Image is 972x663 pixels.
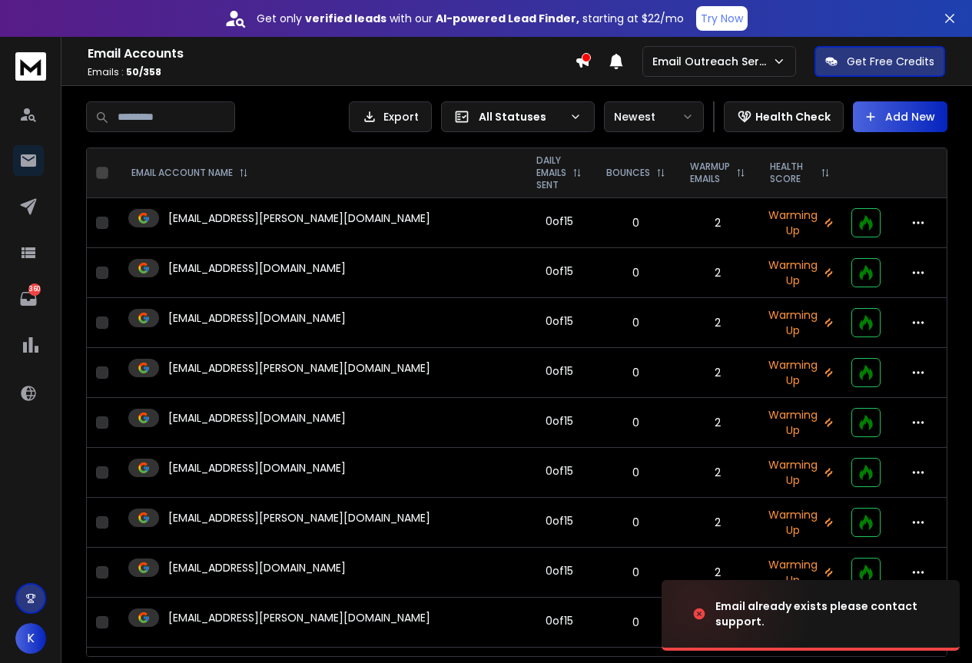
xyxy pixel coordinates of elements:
[126,65,161,78] span: 50 / 358
[603,515,668,530] p: 0
[767,357,833,388] p: Warming Up
[88,66,575,78] p: Emails :
[168,211,430,226] p: [EMAIL_ADDRESS][PERSON_NAME][DOMAIN_NAME]
[652,54,772,69] p: Email Outreach Service
[257,11,684,26] p: Get only with our starting at $22/mo
[349,101,432,132] button: Export
[546,313,573,329] div: 0 of 15
[604,101,704,132] button: Newest
[603,615,668,630] p: 0
[168,610,430,625] p: [EMAIL_ADDRESS][PERSON_NAME][DOMAIN_NAME]
[603,215,668,230] p: 0
[479,109,563,124] p: All Statuses
[690,161,730,185] p: WARMUP EMAILS
[678,298,758,348] td: 2
[696,6,748,31] button: Try Now
[546,463,573,479] div: 0 of 15
[546,413,573,429] div: 0 of 15
[701,11,743,26] p: Try Now
[847,54,934,69] p: Get Free Credits
[606,167,650,179] p: BOUNCES
[536,154,566,191] p: DAILY EMAILS SENT
[15,52,46,81] img: logo
[88,45,575,63] h1: Email Accounts
[168,560,346,575] p: [EMAIL_ADDRESS][DOMAIN_NAME]
[168,260,346,276] p: [EMAIL_ADDRESS][DOMAIN_NAME]
[168,510,430,525] p: [EMAIL_ADDRESS][PERSON_NAME][DOMAIN_NAME]
[724,101,844,132] button: Health Check
[546,214,573,229] div: 0 of 15
[15,623,46,654] button: K
[603,415,668,430] p: 0
[767,507,833,538] p: Warming Up
[546,563,573,578] div: 0 of 15
[28,283,41,296] p: 360
[546,363,573,379] div: 0 of 15
[767,207,833,238] p: Warming Up
[168,310,346,326] p: [EMAIL_ADDRESS][DOMAIN_NAME]
[767,257,833,288] p: Warming Up
[603,265,668,280] p: 0
[603,565,668,580] p: 0
[814,46,945,77] button: Get Free Credits
[168,410,346,426] p: [EMAIL_ADDRESS][DOMAIN_NAME]
[755,109,831,124] p: Health Check
[767,407,833,438] p: Warming Up
[767,557,833,588] p: Warming Up
[546,513,573,529] div: 0 of 15
[603,315,668,330] p: 0
[305,11,386,26] strong: verified leads
[603,365,668,380] p: 0
[13,283,44,314] a: 360
[678,248,758,298] td: 2
[603,465,668,480] p: 0
[436,11,579,26] strong: AI-powered Lead Finder,
[678,198,758,248] td: 2
[546,613,573,628] div: 0 of 15
[546,264,573,279] div: 0 of 15
[678,398,758,448] td: 2
[767,307,833,338] p: Warming Up
[131,167,248,179] div: EMAIL ACCOUNT NAME
[678,348,758,398] td: 2
[168,360,430,376] p: [EMAIL_ADDRESS][PERSON_NAME][DOMAIN_NAME]
[715,598,941,629] div: Email already exists please contact support.
[770,161,814,185] p: HEALTH SCORE
[678,498,758,548] td: 2
[662,572,815,655] img: image
[168,460,346,476] p: [EMAIL_ADDRESS][DOMAIN_NAME]
[853,101,947,132] button: Add New
[767,457,833,488] p: Warming Up
[678,448,758,498] td: 2
[678,548,758,598] td: 2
